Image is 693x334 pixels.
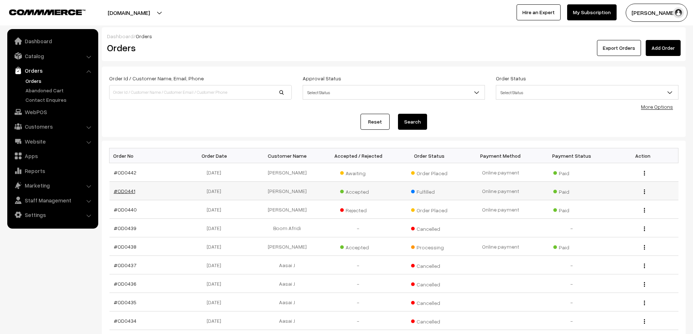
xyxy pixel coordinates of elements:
[252,163,323,182] td: [PERSON_NAME]
[114,318,136,324] a: #OD0434
[411,168,447,177] span: Order Placed
[465,200,536,219] td: Online payment
[411,242,447,251] span: Processing
[180,200,252,219] td: [DATE]
[9,7,73,16] a: COMMMERCE
[323,274,394,293] td: -
[180,148,252,163] th: Order Date
[82,4,175,22] button: [DOMAIN_NAME]
[252,148,323,163] th: Customer Name
[180,182,252,200] td: [DATE]
[107,33,134,39] a: Dashboard
[644,189,645,194] img: Menu
[252,293,323,311] td: Aasai J
[114,169,136,176] a: #OD0442
[24,77,96,85] a: Orders
[180,163,252,182] td: [DATE]
[323,256,394,274] td: -
[536,256,608,274] td: -
[644,226,645,231] img: Menu
[411,316,447,325] span: Cancelled
[180,311,252,330] td: [DATE]
[340,168,377,177] span: Awaiting
[323,311,394,330] td: -
[9,179,96,192] a: Marketing
[107,42,291,53] h2: Orders
[252,182,323,200] td: [PERSON_NAME]
[109,75,204,82] label: Order Id / Customer Name, Email, Phone
[673,7,684,18] img: user
[9,49,96,63] a: Catalog
[536,219,608,237] td: -
[340,186,377,196] span: Accepted
[114,299,136,305] a: #OD0435
[411,205,447,214] span: Order Placed
[411,186,447,196] span: Fulfilled
[252,311,323,330] td: Aasai J
[9,64,96,77] a: Orders
[114,244,136,250] a: #OD0438
[496,75,526,82] label: Order Status
[9,120,96,133] a: Customers
[536,293,608,311] td: -
[9,149,96,162] a: Apps
[644,263,645,268] img: Menu
[411,297,447,307] span: Cancelled
[465,148,536,163] th: Payment Method
[536,311,608,330] td: -
[9,9,85,15] img: COMMMERCE
[109,85,292,100] input: Order Id / Customer Name / Customer Email / Customer Phone
[252,200,323,219] td: [PERSON_NAME]
[340,205,377,214] span: Rejected
[252,256,323,274] td: Aasai J
[9,135,96,148] a: Website
[114,188,135,194] a: #OD0441
[641,104,673,110] a: More Options
[536,274,608,293] td: -
[180,219,252,237] td: [DATE]
[644,171,645,176] img: Menu
[180,293,252,311] td: [DATE]
[411,279,447,288] span: Cancelled
[252,219,323,237] td: Boom Afridi
[646,40,681,56] a: Add Order
[114,225,136,231] a: #OD0439
[644,319,645,324] img: Menu
[9,164,96,177] a: Reports
[180,274,252,293] td: [DATE]
[323,293,394,311] td: -
[114,262,136,268] a: #OD0437
[361,114,390,130] a: Reset
[465,237,536,256] td: Online payment
[114,281,136,287] a: #OD0436
[644,301,645,305] img: Menu
[517,4,561,20] a: Hire an Expert
[597,40,641,56] button: Export Orders
[9,208,96,221] a: Settings
[24,86,96,94] a: Abandoned Cart
[553,205,590,214] span: Paid
[252,274,323,293] td: Aasai J
[411,223,447,233] span: Cancelled
[303,86,485,99] span: Select Status
[114,206,137,213] a: #OD0440
[24,96,96,104] a: Contact Enquires
[180,256,252,274] td: [DATE]
[136,33,152,39] span: Orders
[9,194,96,207] a: Staff Management
[323,148,394,163] th: Accepted / Rejected
[626,4,688,22] button: [PERSON_NAME] D
[9,105,96,118] a: WebPOS
[644,282,645,287] img: Menu
[465,182,536,200] td: Online payment
[553,186,590,196] span: Paid
[252,237,323,256] td: [PERSON_NAME]
[398,114,427,130] button: Search
[109,148,181,163] th: Order No
[303,85,485,100] span: Select Status
[323,219,394,237] td: -
[496,85,678,100] span: Select Status
[411,260,447,270] span: Cancelled
[394,148,465,163] th: Order Status
[496,86,678,99] span: Select Status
